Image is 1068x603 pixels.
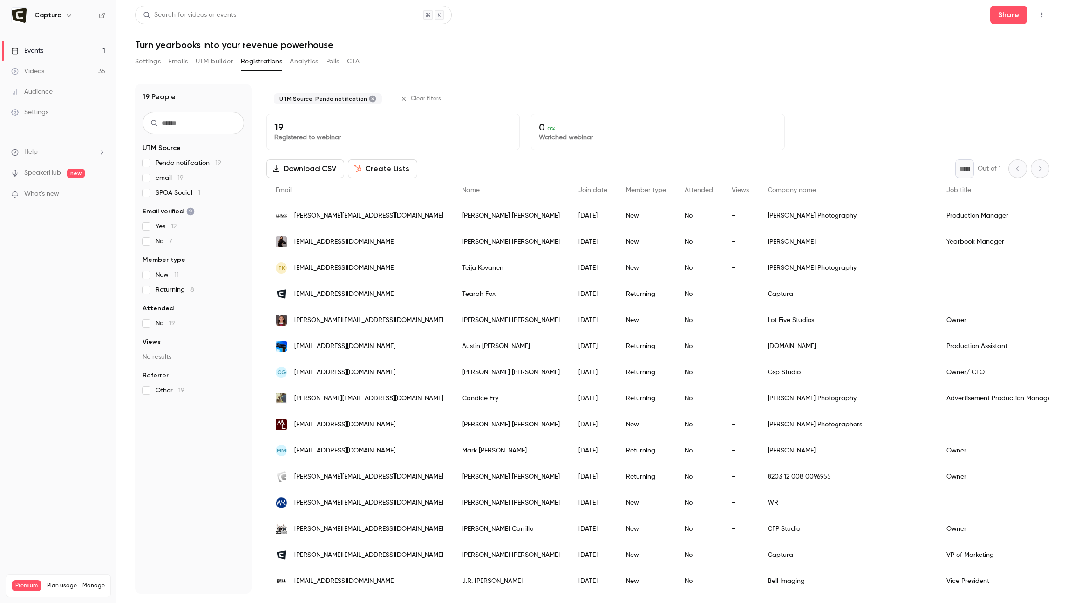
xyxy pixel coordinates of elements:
[617,542,675,568] div: New
[569,516,617,542] div: [DATE]
[397,91,447,106] button: Clear filters
[143,144,244,395] section: facet-groups
[569,359,617,385] div: [DATE]
[578,187,607,193] span: Join date
[294,576,395,586] span: [EMAIL_ADDRESS][DOMAIN_NAME]
[279,95,367,103] span: UTM Source: Pendo notification
[675,516,722,542] div: No
[990,6,1027,24] button: Share
[758,568,937,594] div: Bell Imaging
[24,168,61,178] a: SpeakerHub
[722,281,758,307] div: -
[326,54,340,69] button: Polls
[156,173,184,183] span: email
[978,164,1001,173] p: Out of 1
[143,144,181,153] span: UTM Source
[453,516,569,542] div: [PERSON_NAME] Carrillo
[453,568,569,594] div: J.R. [PERSON_NAME]
[617,255,675,281] div: New
[12,8,27,23] img: Captura
[569,307,617,333] div: [DATE]
[276,210,287,221] img: munozphotography.com
[453,255,569,281] div: Teija Kovanen
[462,187,480,193] span: Name
[617,568,675,594] div: New
[156,222,177,231] span: Yes
[722,568,758,594] div: -
[277,446,286,455] span: MM
[617,411,675,438] div: New
[617,203,675,229] div: New
[758,307,937,333] div: Lot Five Studios
[411,95,441,103] span: Clear filters
[569,490,617,516] div: [DATE]
[453,542,569,568] div: [PERSON_NAME] [PERSON_NAME]
[169,320,175,327] span: 19
[675,203,722,229] div: No
[722,542,758,568] div: -
[617,229,675,255] div: New
[937,464,1063,490] div: Owner
[685,187,713,193] span: Attended
[675,307,722,333] div: No
[722,229,758,255] div: -
[758,542,937,568] div: Captura
[171,223,177,230] span: 12
[11,46,43,55] div: Events
[758,490,937,516] div: WR
[617,307,675,333] div: New
[276,312,287,329] img: lotfivestudios.com
[937,385,1063,411] div: Advertisement Production Manager
[946,187,971,193] span: Job title
[937,568,1063,594] div: Vice President
[177,175,184,181] span: 19
[453,438,569,464] div: Mark [PERSON_NAME]
[569,542,617,568] div: [DATE]
[547,125,556,132] span: 0 %
[347,54,360,69] button: CTA
[617,333,675,359] div: Returning
[135,54,161,69] button: Settings
[143,255,185,265] span: Member type
[768,187,816,193] span: Company name
[11,147,105,157] li: help-dropdown-opener
[143,371,169,380] span: Referrer
[722,464,758,490] div: -
[675,255,722,281] div: No
[453,229,569,255] div: [PERSON_NAME] [PERSON_NAME]
[24,189,59,199] span: What's new
[294,420,395,430] span: [EMAIL_ADDRESS][DOMAIN_NAME]
[453,385,569,411] div: Candice Fry
[24,147,38,157] span: Help
[174,272,179,278] span: 11
[277,368,286,377] span: CG
[722,333,758,359] div: -
[143,352,244,362] p: No results
[722,385,758,411] div: -
[274,133,512,142] p: Registered to webinar
[156,319,175,328] span: No
[675,411,722,438] div: No
[266,159,344,178] button: Download CSV
[539,122,776,133] p: 0
[675,229,722,255] div: No
[539,133,776,142] p: Watched webinar
[156,237,172,246] span: No
[11,108,48,117] div: Settings
[937,359,1063,385] div: Owner/ CEO
[215,160,221,166] span: 19
[294,550,443,560] span: [PERSON_NAME][EMAIL_ADDRESS][DOMAIN_NAME]
[168,54,188,69] button: Emails
[82,582,105,589] a: Manage
[569,333,617,359] div: [DATE]
[675,333,722,359] div: No
[276,523,287,534] img: cfpstudio.com
[569,255,617,281] div: [DATE]
[937,229,1063,255] div: Yearbook Manager
[722,438,758,464] div: -
[569,411,617,438] div: [DATE]
[453,411,569,438] div: [PERSON_NAME] [PERSON_NAME]
[617,359,675,385] div: Returning
[156,285,194,295] span: Returning
[276,497,287,508] img: wilcoxrecognition.com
